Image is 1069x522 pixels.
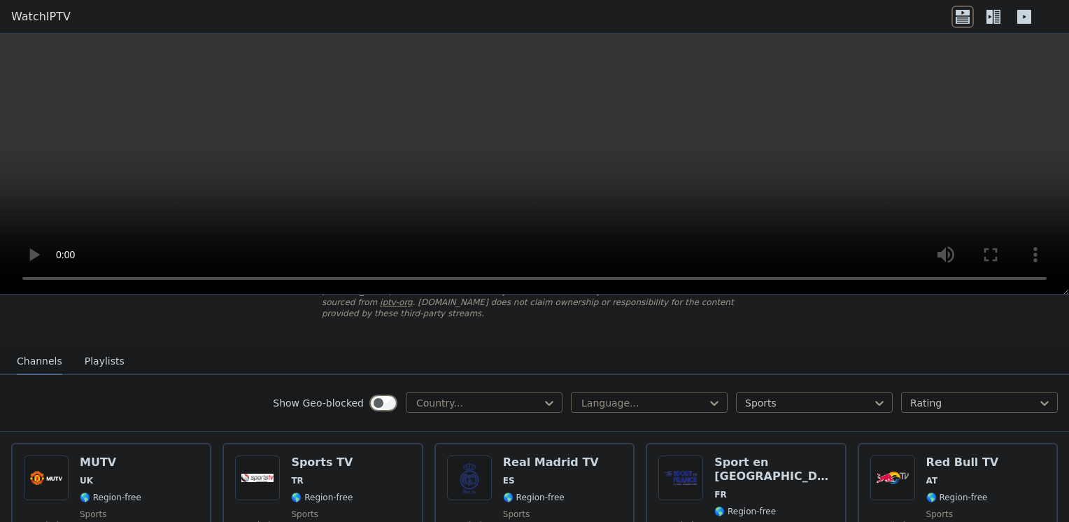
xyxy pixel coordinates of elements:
span: 🌎 Region-free [503,492,565,503]
img: Real Madrid TV [447,456,492,500]
h6: Sport en [GEOGRAPHIC_DATA] [714,456,833,484]
span: sports [503,509,530,520]
span: TR [291,475,303,486]
button: Channels [17,348,62,375]
h6: Red Bull TV [926,456,999,470]
span: sports [926,509,953,520]
img: MUTV [24,456,69,500]
h6: Sports TV [291,456,353,470]
span: 🌎 Region-free [80,492,141,503]
img: Sports TV [235,456,280,500]
span: 🌎 Region-free [926,492,988,503]
p: [DOMAIN_NAME] does not host or serve any video content directly. All streams available here are s... [322,285,747,319]
h6: MUTV [80,456,141,470]
span: sports [80,509,106,520]
img: Red Bull TV [870,456,915,500]
a: iptv-org [380,297,413,307]
span: ES [503,475,515,486]
span: 🌎 Region-free [714,506,776,517]
span: 🌎 Region-free [291,492,353,503]
span: AT [926,475,938,486]
span: FR [714,489,726,500]
label: Show Geo-blocked [273,396,364,410]
span: sports [291,509,318,520]
button: Playlists [85,348,125,375]
h6: Real Madrid TV [503,456,599,470]
a: WatchIPTV [11,8,71,25]
span: UK [80,475,93,486]
img: Sport en France [658,456,703,500]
